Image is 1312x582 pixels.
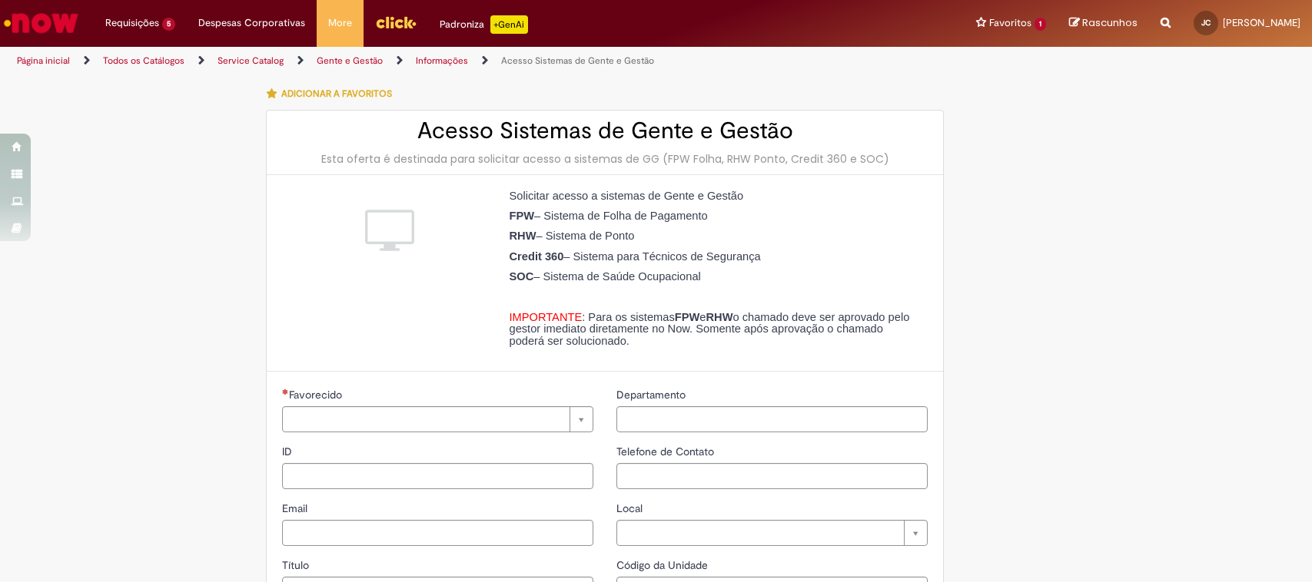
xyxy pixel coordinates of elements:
a: Todos os Catálogos [103,55,184,67]
h2: Acesso Sistemas de Gente e Gestão [282,118,928,144]
span: Rascunhos [1082,15,1138,30]
p: +GenAi [490,15,528,34]
div: Esta oferta é destinada para solicitar acesso a sistemas de GG (FPW Folha, RHW Ponto, Credit 360 ... [282,151,928,167]
input: ID [282,463,593,489]
strong: FPW [509,210,534,222]
p: – Sistema de Saúde Ocupacional [509,271,916,283]
a: Service Catalog [218,55,284,67]
strong: SOC [509,270,533,283]
p: Solicitar acesso a sistemas de Gente e Gestão [509,190,916,203]
span: Requisições [105,15,159,31]
ul: Trilhas de página [12,47,863,75]
span: Email [282,501,311,515]
span: Departamento [616,388,689,402]
span: Telefone de Contato [616,445,717,458]
p: – Sistema para Técnicos de Segurança [509,251,916,263]
a: Rascunhos [1069,16,1138,31]
span: Necessários [282,389,289,395]
input: Telefone de Contato [616,463,928,489]
img: Acesso Sistemas de Gente e Gestão [365,206,414,255]
span: IMPORTANTE [509,311,582,323]
a: Gente e Gestão [317,55,383,67]
span: Título [282,558,312,572]
strong: FPW [675,311,700,323]
img: click_logo_yellow_360x200.png [375,11,417,34]
a: Limpar campo Favorecido [282,406,593,432]
span: Despesas Corporativas [198,15,305,31]
strong: RHW [706,311,733,323]
a: Acesso Sistemas de Gente e Gestão [501,55,654,67]
strong: RHW [509,230,536,242]
a: Página inicial [17,55,70,67]
img: ServiceNow [2,8,81,38]
span: ID [282,445,295,458]
span: Necessários - Favorecido [289,388,345,402]
span: 1 [1035,18,1046,31]
span: Código da Unidade [616,558,711,572]
input: Email [282,520,593,546]
p: : Para os sistemas e o chamado deve ser aprovado pelo gestor imediato diretamente no Now. Somente... [509,312,916,348]
span: JC [1201,18,1211,28]
span: Local [616,501,646,515]
input: Departamento [616,406,928,432]
span: [PERSON_NAME] [1223,16,1300,29]
button: Adicionar a Favoritos [266,78,400,110]
span: 5 [162,18,175,31]
a: Informações [416,55,468,67]
span: Adicionar a Favoritos [281,88,392,100]
a: Limpar campo Local [616,520,928,546]
strong: Credit 360 [509,250,563,263]
span: More [328,15,352,31]
p: – Sistema de Folha de Pagamento [509,210,916,223]
p: – Sistema de Ponto [509,230,916,243]
span: Favoritos [989,15,1031,31]
div: Padroniza [440,15,528,34]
